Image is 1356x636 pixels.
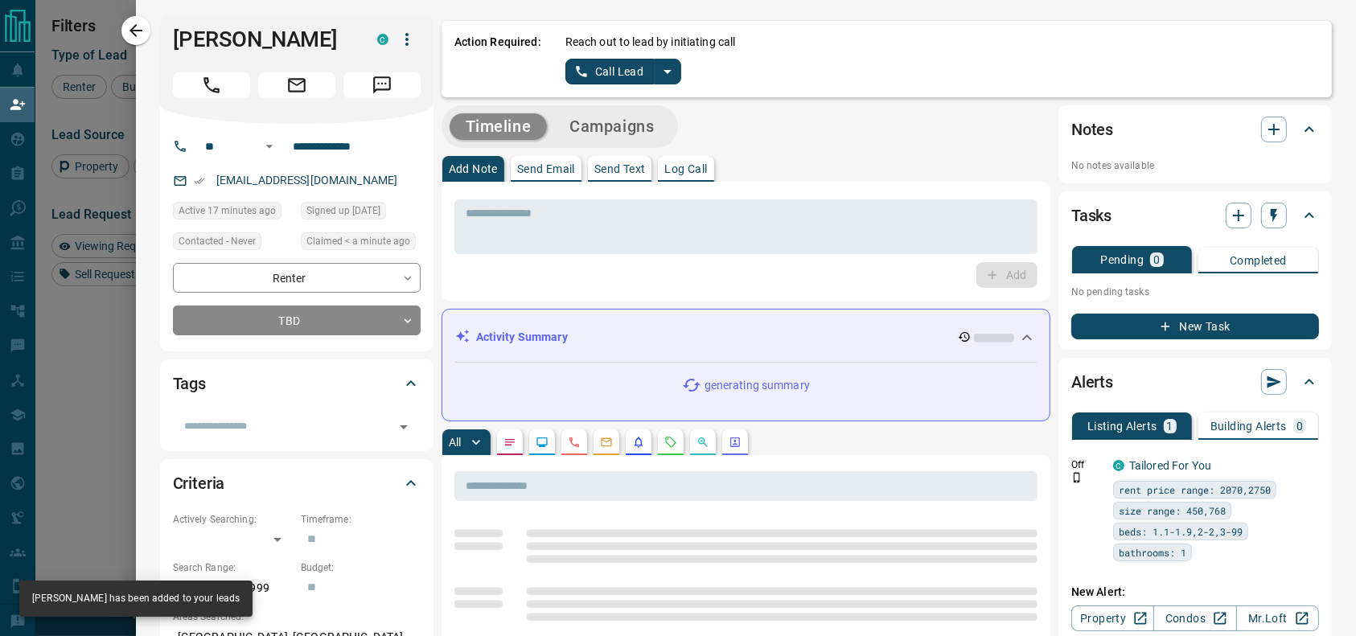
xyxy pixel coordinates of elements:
[449,437,462,448] p: All
[173,371,206,396] h2: Tags
[32,585,240,612] div: [PERSON_NAME] has been added to your leads
[1071,369,1113,395] h2: Alerts
[173,202,293,224] div: Mon Aug 18 2025
[517,163,575,174] p: Send Email
[173,560,293,575] p: Search Range:
[1153,254,1160,265] p: 0
[1100,254,1144,265] p: Pending
[664,436,677,449] svg: Requests
[1119,503,1226,519] span: size range: 450,768
[173,512,293,527] p: Actively Searching:
[1071,363,1319,401] div: Alerts
[1129,459,1211,472] a: Tailored For You
[1296,421,1303,432] p: 0
[632,436,645,449] svg: Listing Alerts
[1071,605,1154,631] a: Property
[565,59,682,84] div: split button
[1071,196,1319,235] div: Tasks
[1071,117,1113,142] h2: Notes
[1071,458,1103,472] p: Off
[455,322,1037,352] div: Activity Summary
[260,137,279,156] button: Open
[536,436,549,449] svg: Lead Browsing Activity
[179,203,276,219] span: Active 17 minutes ago
[450,113,548,140] button: Timeline
[216,174,398,187] a: [EMAIL_ADDRESS][DOMAIN_NAME]
[1119,482,1271,498] span: rent price range: 2070,2750
[705,377,810,394] p: generating summary
[476,329,568,346] p: Activity Summary
[173,470,225,496] h2: Criteria
[1071,280,1319,304] p: No pending tasks
[343,72,421,98] span: Message
[173,263,421,293] div: Renter
[553,113,670,140] button: Campaigns
[173,306,421,335] div: TBD
[301,232,421,255] div: Mon Aug 18 2025
[392,416,415,438] button: Open
[173,609,421,624] p: Areas Searched:
[306,203,380,219] span: Signed up [DATE]
[1071,203,1112,228] h2: Tasks
[568,436,581,449] svg: Calls
[1071,472,1083,483] svg: Push Notification Only
[1167,421,1173,432] p: 1
[173,575,293,601] p: $1 - $999,999,999
[301,202,421,224] div: Tue Aug 06 2024
[194,175,205,187] svg: Email Verified
[503,436,516,449] svg: Notes
[1210,421,1287,432] p: Building Alerts
[1071,584,1319,601] p: New Alert:
[1153,605,1236,631] a: Condos
[664,163,707,174] p: Log Call
[594,163,646,174] p: Send Text
[1113,460,1124,471] div: condos.ca
[729,436,742,449] svg: Agent Actions
[454,34,541,84] p: Action Required:
[1071,110,1319,149] div: Notes
[179,233,256,249] span: Contacted - Never
[173,72,250,98] span: Call
[565,34,736,51] p: Reach out to lead by initiating call
[565,59,655,84] button: Call Lead
[306,233,410,249] span: Claimed < a minute ago
[377,34,388,45] div: condos.ca
[1119,544,1186,560] span: bathrooms: 1
[1087,421,1157,432] p: Listing Alerts
[173,464,421,503] div: Criteria
[1230,255,1287,266] p: Completed
[173,364,421,403] div: Tags
[600,436,613,449] svg: Emails
[1071,158,1319,173] p: No notes available
[1119,523,1243,540] span: beds: 1.1-1.9,2-2,3-99
[258,72,335,98] span: Email
[696,436,709,449] svg: Opportunities
[301,560,421,575] p: Budget:
[1236,605,1319,631] a: Mr.Loft
[1071,314,1319,339] button: New Task
[301,512,421,527] p: Timeframe:
[449,163,498,174] p: Add Note
[173,27,353,52] h1: [PERSON_NAME]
